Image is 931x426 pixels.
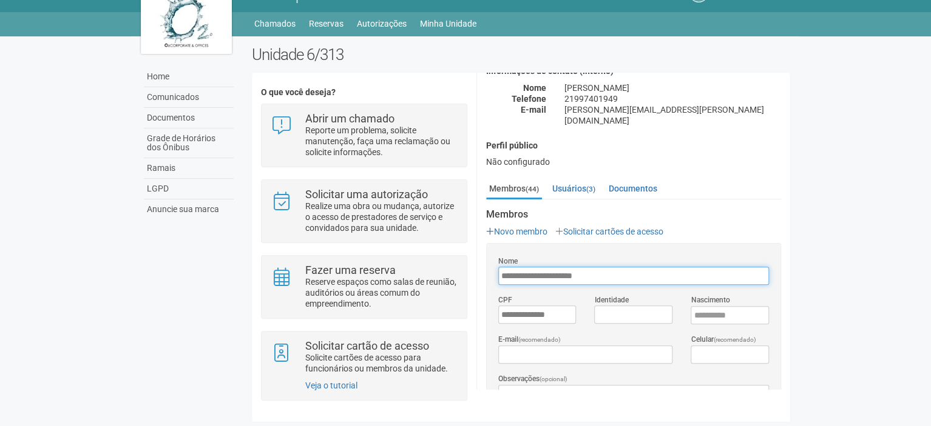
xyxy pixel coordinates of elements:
a: Abrir um chamado Reporte um problema, solicite manutenção, faça uma reclamação ou solicite inform... [271,113,457,158]
p: Reporte um problema, solicite manutenção, faça uma reclamação ou solicite informações. [305,125,458,158]
a: Chamados [254,15,296,32]
div: [PERSON_NAME] [555,82,790,93]
a: Veja o tutorial [305,381,357,390]
label: Observações [498,373,567,385]
a: Minha Unidade [420,15,476,32]
a: Usuários(3) [549,179,598,198]
h4: Perfil público [486,141,781,150]
a: Fazer uma reserva Reserve espaços como salas de reunião, auditórios ou áreas comum do empreendime... [271,265,457,309]
small: (3) [586,185,595,193]
label: E-mail [498,334,561,345]
p: Realize uma obra ou mudança, autorize o acesso de prestadores de serviço e convidados para sua un... [305,201,458,233]
a: Documentos [144,108,234,128]
a: Ramais [144,158,234,179]
a: Home [144,67,234,87]
p: Reserve espaços como salas de reunião, auditórios ou áreas comum do empreendimento. [305,276,458,309]
a: Membros(44) [486,179,542,199]
strong: Solicitar cartão de acesso [305,339,429,352]
a: Reservas [309,15,344,32]
strong: Solicitar uma autorização [305,188,428,201]
a: LGPD [144,179,234,199]
label: Identidade [594,295,628,305]
a: Comunicados [144,87,234,108]
a: Documentos [606,179,660,198]
p: Solicite cartões de acesso para funcionários ou membros da unidade. [305,352,458,374]
label: CPF [498,295,512,305]
span: (opcional) [540,376,567,382]
a: Solicitar uma autorização Realize uma obra ou mudança, autorize o acesso de prestadores de serviç... [271,189,457,233]
div: [PERSON_NAME][EMAIL_ADDRESS][PERSON_NAME][DOMAIN_NAME] [555,104,790,126]
a: Novo membro [486,227,547,236]
span: (recomendado) [518,336,561,343]
span: (recomendado) [713,336,756,343]
div: 21997401949 [555,93,790,104]
label: Nome [498,256,518,267]
strong: Nome [523,83,546,93]
h4: O que você deseja? [261,88,467,97]
strong: Fazer uma reserva [305,264,396,276]
small: (44) [526,185,539,193]
strong: Telefone [512,94,546,104]
a: Grade de Horários dos Ônibus [144,128,234,158]
div: Não configurado [486,156,781,167]
a: Autorizações [357,15,407,32]
strong: Abrir um chamado [305,112,394,125]
a: Solicitar cartão de acesso Solicite cartões de acesso para funcionários ou membros da unidade. [271,341,457,374]
label: Nascimento [691,295,730,305]
a: Solicitar cartões de acesso [555,227,663,236]
label: Celular [691,334,756,345]
a: Anuncie sua marca [144,199,234,219]
h2: Unidade 6/313 [252,45,790,64]
strong: Membros [486,209,781,220]
strong: E-mail [521,105,546,115]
